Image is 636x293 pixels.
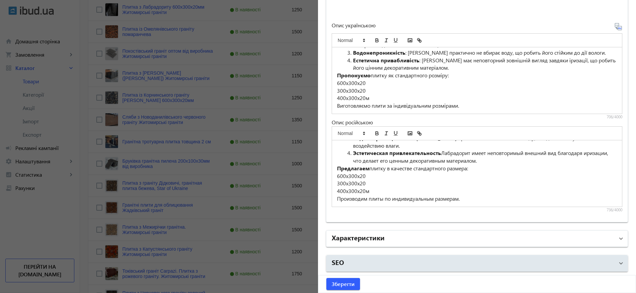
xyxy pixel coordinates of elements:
[614,23,622,31] svg-icon: Перекласти на рос.
[345,57,617,72] li: : [PERSON_NAME] має неповторний зовнішній вигляд завдяки іризації, що робить його цінним декорати...
[337,87,617,95] p: 300х300х20
[382,129,391,137] button: italic
[326,5,628,222] div: Детальніше про товар
[405,36,415,44] button: image
[337,172,617,180] p: 600х300х20
[405,129,415,137] button: image
[337,94,617,102] p: 400х300х20м
[332,22,376,29] span: Опис українською
[345,149,617,164] li: Лабрадорит имеет неповторимый внешний вид благодаря иризации, что делает его ценным декоративным ...
[332,207,622,213] div: 736/4000
[345,49,617,57] li: : [PERSON_NAME] практично не вбирає воду, що робить його стійким до дії вологи.
[326,231,628,247] mat-expansion-panel-header: Характеристики
[332,114,622,120] div: 706/4000
[332,233,385,242] h2: Характеристики
[337,102,617,110] p: Виготовляємо плити за індивідуальним розмірами.
[353,57,419,64] strong: Естетична привабливість
[337,180,617,187] p: 300х300х20
[332,257,344,267] h2: SEO
[382,36,391,44] button: italic
[337,72,617,79] p: плитку як стандартного розміру:
[391,36,400,44] button: underline
[337,195,617,203] p: Производим плиты по индивидуальным размерам.
[337,72,371,79] strong: Пропонуємо
[353,149,441,156] strong: Эстетическая привлекательность
[332,280,355,288] span: Зберегти
[326,255,628,271] mat-expansion-panel-header: SEO
[372,129,382,137] button: bold
[337,187,617,195] p: 400х300х20м
[326,278,360,290] button: Зберегти
[415,36,424,44] button: link
[415,129,424,137] button: link
[353,49,405,56] strong: Водонепроникність
[332,119,373,126] span: Опис російською
[337,79,617,87] p: 600х300х20
[391,129,400,137] button: underline
[345,134,617,149] li: : [PERSON_NAME] практически не впитывает воду, что делает его устойчивым к воздействию влаги.
[372,36,382,44] button: bold
[337,165,617,172] p: плитку в качестве стандартного размера:
[337,165,369,172] strong: Предлагаем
